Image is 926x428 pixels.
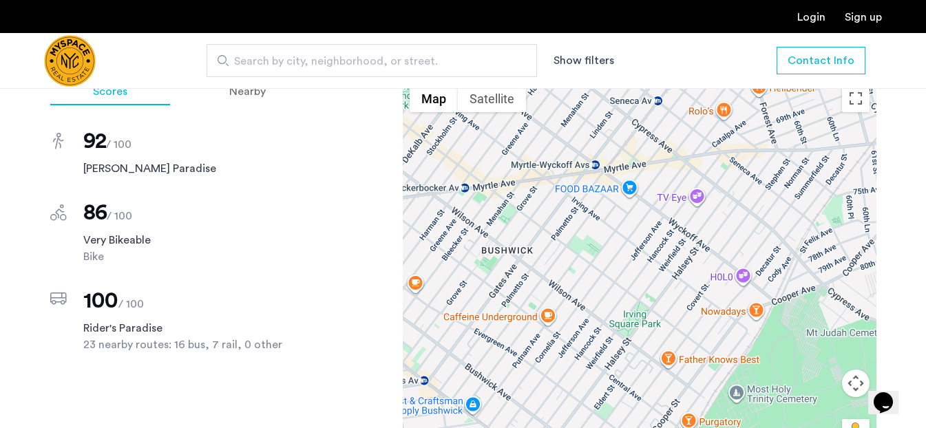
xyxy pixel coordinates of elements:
[797,12,825,23] a: Login
[410,85,458,112] button: Show street map
[777,47,865,74] button: button
[106,139,131,150] span: / 100
[788,52,854,69] span: Contact Info
[207,44,537,77] input: Apartment Search
[83,160,308,177] span: [PERSON_NAME] Paradise
[83,290,118,312] span: 100
[234,53,498,69] span: Search by city, neighborhood, or street.
[83,232,308,248] span: Very Bikeable
[118,299,144,310] span: / 100
[229,86,266,97] span: Nearby
[93,86,127,97] span: Scores
[554,52,614,69] button: Show or hide filters
[83,202,107,224] span: 86
[44,35,96,87] a: Cazamio Logo
[458,85,526,112] button: Show satellite imagery
[107,211,132,222] span: / 100
[83,336,308,353] span: 23 nearby routes: 16 bus, 7 rail, 0 other
[842,370,870,397] button: Map camera controls
[842,85,870,112] button: Toggle fullscreen view
[50,292,67,305] img: score
[83,320,308,336] span: Rider's Paradise
[83,248,308,265] span: Bike
[53,133,64,149] img: score
[868,373,912,414] iframe: chat widget
[845,12,882,23] a: Registration
[83,130,107,152] span: 92
[50,204,67,221] img: score
[44,35,96,87] img: logo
